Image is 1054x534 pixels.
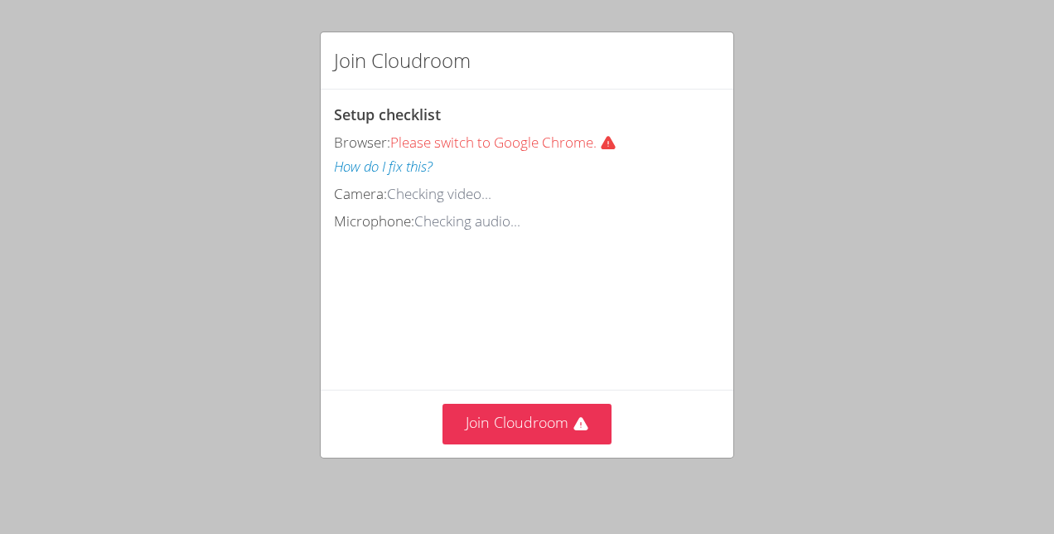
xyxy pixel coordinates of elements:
span: Setup checklist [334,104,441,124]
span: Microphone: [334,211,414,231]
span: Checking audio... [414,211,520,231]
span: Browser: [334,133,390,152]
span: Please switch to Google Chrome. [390,133,623,152]
button: Join Cloudroom [442,404,612,444]
span: Camera: [334,184,387,203]
span: Checking video... [387,184,491,203]
button: How do I fix this? [334,155,433,179]
h2: Join Cloudroom [334,46,471,75]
